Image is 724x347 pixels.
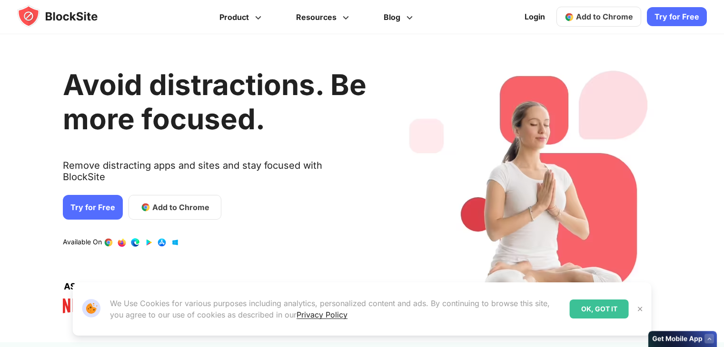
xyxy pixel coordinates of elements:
p: We Use Cookies for various purposes including analytics, personalized content and ads. By continu... [110,298,562,320]
a: Privacy Policy [297,310,347,319]
span: Add to Chrome [152,202,209,213]
a: Login [519,6,551,29]
img: chrome-icon.svg [565,12,574,22]
h1: Avoid distractions. Be more focused. [63,67,367,136]
text: Remove distracting apps and sites and stay focused with BlockSite [63,160,367,190]
a: Try for Free [63,195,123,220]
div: OK, GOT IT [570,299,629,318]
img: blocksite-icon.5d769676.svg [17,5,116,28]
img: Close [636,305,644,313]
button: Close [634,303,646,315]
text: Available On [63,238,102,247]
a: Add to Chrome [129,195,221,220]
a: Try for Free [647,8,707,27]
a: Add to Chrome [556,7,641,27]
span: Add to Chrome [576,12,633,22]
